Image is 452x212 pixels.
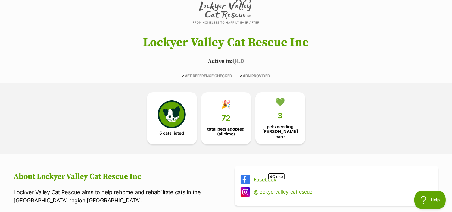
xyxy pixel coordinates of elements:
[240,74,270,78] span: ABN PROVIDED
[260,124,300,139] span: pets needing [PERSON_NAME] care
[5,36,447,49] h1: Lockyer Valley Cat Rescue Inc
[147,92,197,144] a: 5 cats listed
[14,188,218,204] p: Lockyer Valley Cat Rescue aims to help rehome and rehabilitate cats in the [GEOGRAPHIC_DATA] regi...
[208,58,232,65] span: Active in:
[221,100,231,109] div: 🎉
[222,114,230,122] span: 72
[182,74,232,78] span: VET REFERENCE CHECKED
[278,112,283,120] span: 3
[206,127,246,136] span: total pets adopted (all time)
[255,92,305,144] a: 💚 3 pets needing [PERSON_NAME] care
[5,57,447,66] p: QLD
[276,97,285,106] div: 💚
[254,177,430,182] a: Facebook
[158,100,185,128] img: cat-icon-068c71abf8fe30c970a85cd354bc8e23425d12f6e8612795f06af48be43a487a.svg
[160,131,184,136] span: 5 cats listed
[14,172,218,181] h2: About Lockyer Valley Cat Rescue Inc
[240,74,243,78] icon: ✔
[201,92,251,144] a: 🎉 72 total pets adopted (all time)
[268,173,285,179] span: Close
[182,74,185,78] icon: ✔
[80,182,372,209] iframe: Advertisement
[414,191,446,209] iframe: Help Scout Beacon - Open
